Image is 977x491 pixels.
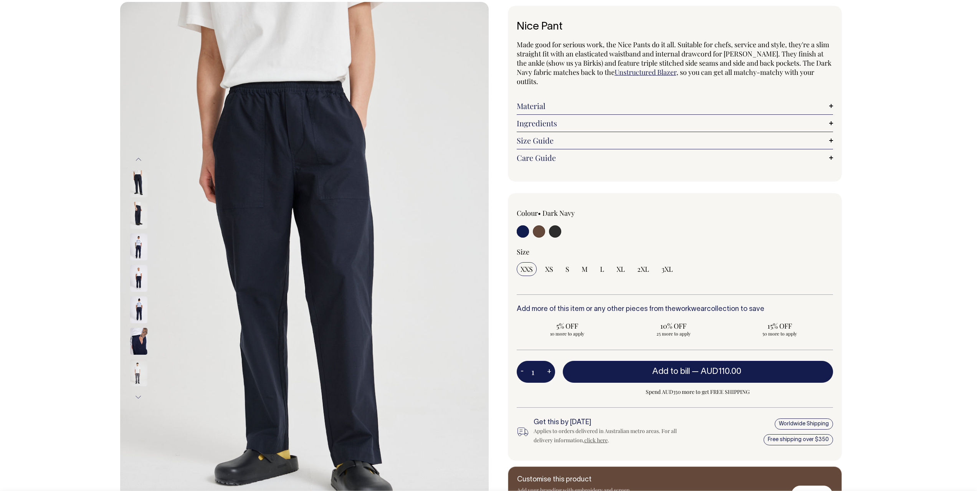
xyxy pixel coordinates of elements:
h6: Get this by [DATE] [534,419,689,427]
button: + [543,364,555,380]
span: 50 more to apply [733,331,827,337]
span: XL [617,265,625,274]
input: 10% OFF 25 more to apply [623,319,724,339]
input: XL [613,262,629,276]
span: 15% OFF [733,321,827,331]
h6: Customise this product [517,476,640,484]
span: M [582,265,588,274]
div: Applies to orders delivered in Australian metro areas. For all delivery information, . [534,427,689,445]
div: Size [517,247,833,256]
a: click here [584,436,608,444]
span: 25 more to apply [627,331,721,337]
a: Unstructured Blazer [615,68,676,77]
a: Size Guide [517,136,833,145]
button: Next [133,389,144,406]
input: XS [541,262,557,276]
input: 3XL [658,262,677,276]
a: Ingredients [517,119,833,128]
span: , so you can get all matchy-matchy with your outfits. [517,68,814,86]
input: M [578,262,592,276]
span: • [538,208,541,218]
h1: Nice Pant [517,21,833,33]
span: — [692,368,743,375]
span: Made good for serious work, the Nice Pants do it all. Suitable for chefs, service and style, they... [517,40,832,77]
span: 2XL [637,265,649,274]
img: dark-navy [130,296,147,323]
a: Material [517,101,833,111]
span: L [600,265,604,274]
span: 10 more to apply [521,331,615,337]
span: AUD110.00 [701,368,741,375]
img: dark-navy [130,328,147,355]
input: 5% OFF 10 more to apply [517,319,618,339]
img: charcoal [130,359,147,386]
button: Add to bill —AUD110.00 [563,361,833,382]
span: S [565,265,569,274]
span: 5% OFF [521,321,615,331]
button: Previous [133,151,144,168]
input: 15% OFF 50 more to apply [729,319,831,339]
span: 3XL [661,265,673,274]
button: - [517,364,527,380]
img: dark-navy [130,233,147,260]
img: dark-navy [130,170,147,197]
span: 10% OFF [627,321,721,331]
input: S [562,262,573,276]
h6: Add more of this item or any other pieces from the collection to save [517,306,833,313]
input: 2XL [633,262,653,276]
img: dark-navy [130,265,147,292]
a: workwear [676,306,707,312]
label: Dark Navy [542,208,575,218]
span: XS [545,265,553,274]
span: XXS [521,265,533,274]
span: Spend AUD350 more to get FREE SHIPPING [563,387,833,397]
input: XXS [517,262,537,276]
input: L [596,262,608,276]
span: Add to bill [652,368,690,375]
a: Care Guide [517,153,833,162]
img: dark-navy [130,202,147,229]
div: Colour [517,208,643,218]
